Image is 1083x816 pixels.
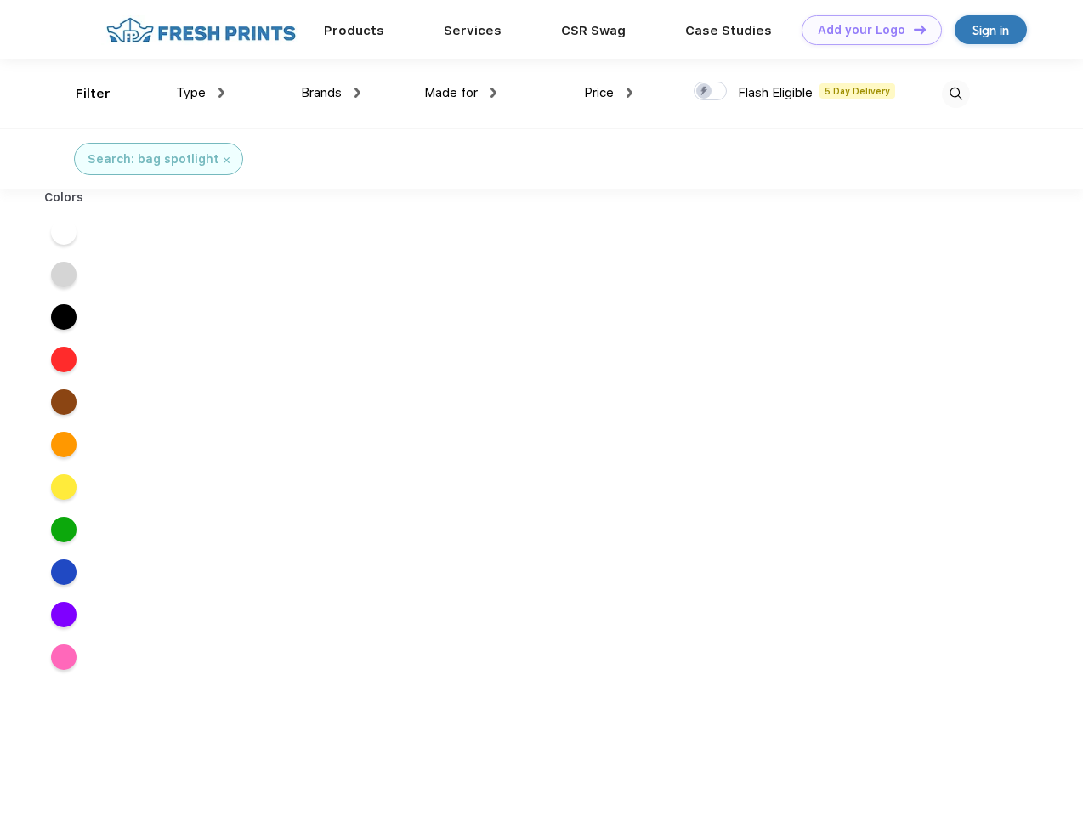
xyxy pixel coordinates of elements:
[942,80,970,108] img: desktop_search.svg
[88,150,218,168] div: Search: bag spotlight
[324,23,384,38] a: Products
[424,85,478,100] span: Made for
[176,85,206,100] span: Type
[76,84,111,104] div: Filter
[101,15,301,45] img: fo%20logo%202.webp
[301,85,342,100] span: Brands
[818,23,905,37] div: Add your Logo
[584,85,614,100] span: Price
[914,25,926,34] img: DT
[218,88,224,98] img: dropdown.png
[31,189,97,207] div: Colors
[627,88,632,98] img: dropdown.png
[819,83,895,99] span: 5 Day Delivery
[224,157,230,163] img: filter_cancel.svg
[354,88,360,98] img: dropdown.png
[490,88,496,98] img: dropdown.png
[738,85,813,100] span: Flash Eligible
[972,20,1009,40] div: Sign in
[955,15,1027,44] a: Sign in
